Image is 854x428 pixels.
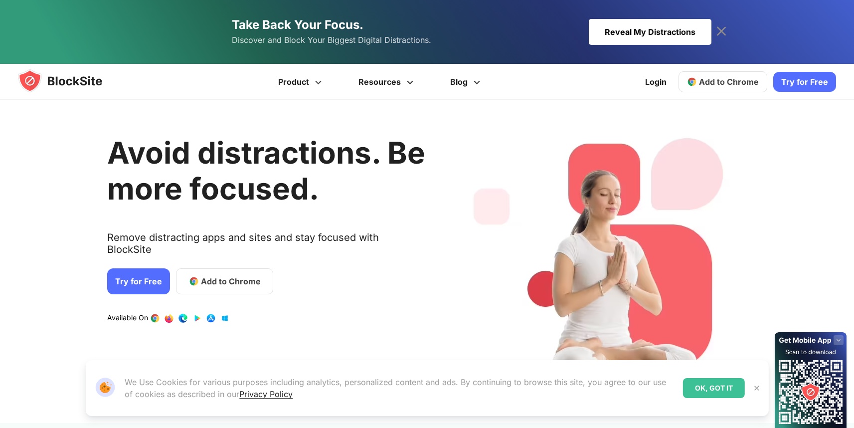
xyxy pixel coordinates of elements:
[232,17,363,32] span: Take Back Your Focus.
[107,231,425,263] text: Remove distracting apps and sites and stay focused with BlockSite
[679,71,767,92] a: Add to Chrome
[342,64,433,100] a: Resources
[201,275,261,287] span: Add to Chrome
[433,64,500,100] a: Blog
[773,72,836,92] a: Try for Free
[18,69,122,93] img: blocksite-icon.5d769676.svg
[683,378,745,398] div: OK, GOT IT
[107,135,425,207] h1: Avoid distractions. Be more focused.
[107,268,170,294] a: Try for Free
[107,313,148,323] text: Available On
[239,389,293,399] a: Privacy Policy
[753,384,761,392] img: Close
[261,64,342,100] a: Product
[699,77,759,87] span: Add to Chrome
[639,70,673,94] a: Login
[232,33,431,47] span: Discover and Block Your Biggest Digital Distractions.
[589,19,711,45] div: Reveal My Distractions
[750,382,763,395] button: Close
[125,376,675,400] p: We Use Cookies for various purposes including analytics, personalized content and ads. By continu...
[687,77,697,87] img: chrome-icon.svg
[176,268,273,294] a: Add to Chrome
